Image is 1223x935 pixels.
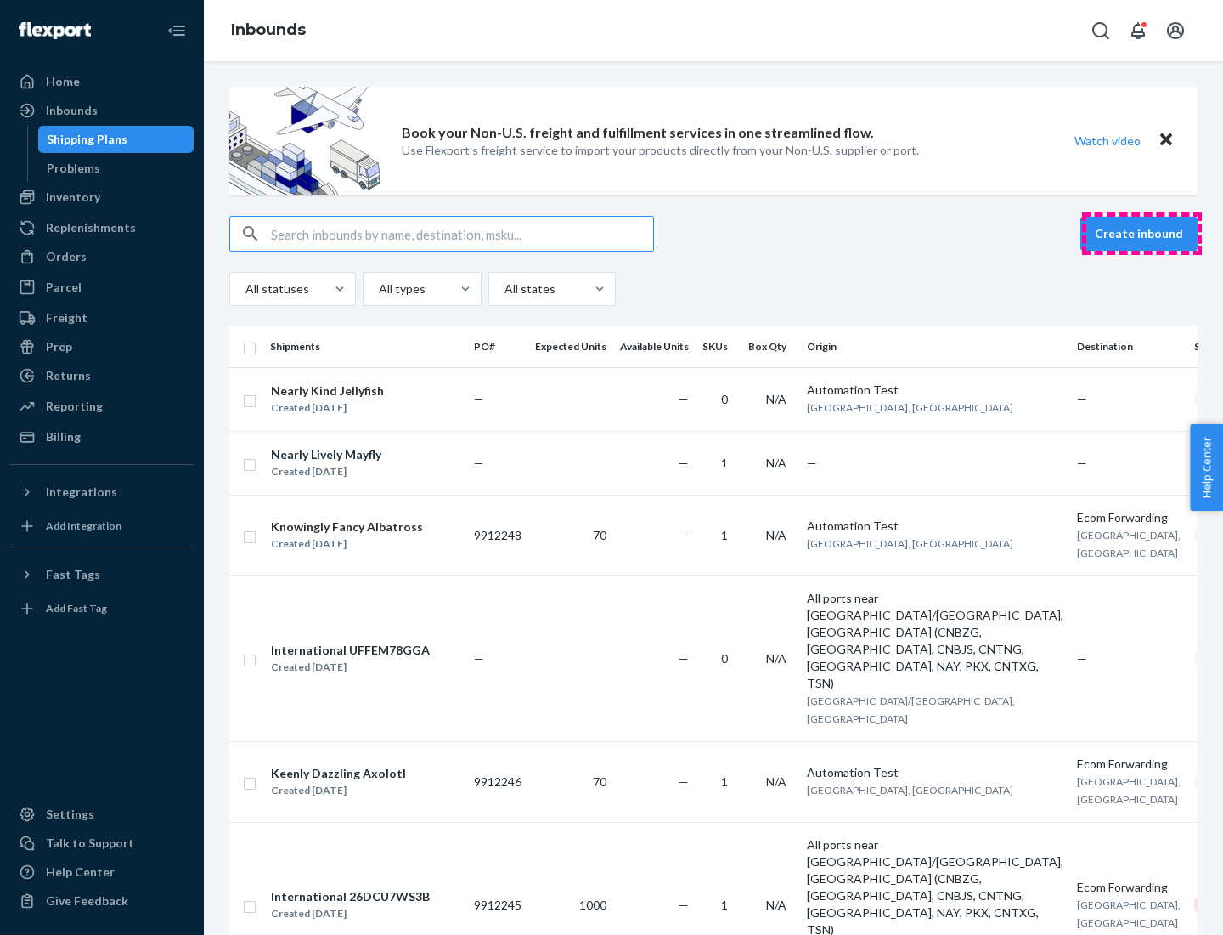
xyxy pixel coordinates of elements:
[807,764,1063,781] div: Automation Test
[271,782,406,799] div: Created [DATE]
[766,456,786,470] span: N/A
[402,142,919,159] p: Use Flexport’s freight service to import your products directly from your Non-U.S. supplier or port.
[10,362,194,389] a: Returns
[46,806,94,823] div: Settings
[46,566,100,583] div: Fast Tags
[696,326,741,367] th: SKUs
[10,97,194,124] a: Inbounds
[10,561,194,588] button: Fast Tags
[721,774,728,789] span: 1
[528,326,613,367] th: Expected Units
[467,495,528,575] td: 9912248
[679,456,689,470] span: —
[271,905,430,922] div: Created [DATE]
[1077,456,1087,470] span: —
[679,774,689,789] span: —
[46,864,115,881] div: Help Center
[46,518,121,533] div: Add Integration
[800,326,1070,367] th: Origin
[593,774,606,789] span: 70
[10,801,194,828] a: Settings
[271,446,381,463] div: Nearly Lively Mayfly
[679,392,689,406] span: —
[10,423,194,450] a: Billing
[46,428,81,445] div: Billing
[1077,879,1181,896] div: Ecom Forwarding
[1158,14,1192,48] button: Open account menu
[46,248,87,265] div: Orders
[1077,775,1181,806] span: [GEOGRAPHIC_DATA], [GEOGRAPHIC_DATA]
[46,601,107,615] div: Add Fast Tag
[10,595,194,622] a: Add Fast Tag
[474,456,484,470] span: —
[1077,898,1181,929] span: [GEOGRAPHIC_DATA], [GEOGRAPHIC_DATA]
[1121,14,1155,48] button: Open notifications
[10,887,194,915] button: Give Feedback
[10,393,194,420] a: Reporting
[593,528,606,542] span: 70
[46,367,91,384] div: Returns
[10,479,194,506] button: Integrations
[1077,392,1087,406] span: —
[10,243,194,270] a: Orders
[721,528,728,542] span: 1
[217,6,319,55] ol: breadcrumbs
[807,784,1013,796] span: [GEOGRAPHIC_DATA], [GEOGRAPHIC_DATA]
[271,399,384,416] div: Created [DATE]
[377,280,379,297] input: All types
[46,338,72,355] div: Prep
[244,280,245,297] input: All statuses
[271,659,430,676] div: Created [DATE]
[47,131,127,148] div: Shipping Plans
[231,20,306,39] a: Inbounds
[1190,424,1223,511] button: Help Center
[10,214,194,241] a: Replenishments
[10,274,194,301] a: Parcel
[807,401,1013,414] span: [GEOGRAPHIC_DATA], [GEOGRAPHIC_DATA]
[1080,217,1198,251] button: Create inbound
[766,528,786,542] span: N/A
[766,651,786,666] span: N/A
[46,309,87,326] div: Freight
[721,651,728,666] span: 0
[263,326,467,367] th: Shipments
[766,774,786,789] span: N/A
[807,537,1013,550] span: [GEOGRAPHIC_DATA], [GEOGRAPHIC_DATA]
[679,528,689,542] span: —
[579,898,606,912] span: 1000
[467,741,528,822] td: 9912246
[807,456,817,470] span: —
[741,326,800,367] th: Box Qty
[271,765,406,782] div: Keenly Dazzling Axolotl
[46,835,134,852] div: Talk to Support
[1070,326,1187,367] th: Destination
[38,126,194,153] a: Shipping Plans
[160,14,194,48] button: Close Navigation
[766,392,786,406] span: N/A
[807,590,1063,692] div: All ports near [GEOGRAPHIC_DATA]/[GEOGRAPHIC_DATA], [GEOGRAPHIC_DATA] (CNBZG, [GEOGRAPHIC_DATA], ...
[1155,128,1177,153] button: Close
[10,830,194,857] a: Talk to Support
[10,68,194,95] a: Home
[1077,651,1087,666] span: —
[46,102,98,119] div: Inbounds
[46,279,82,296] div: Parcel
[1077,529,1181,559] span: [GEOGRAPHIC_DATA], [GEOGRAPHIC_DATA]
[807,694,1015,725] span: [GEOGRAPHIC_DATA]/[GEOGRAPHIC_DATA], [GEOGRAPHIC_DATA]
[47,160,100,177] div: Problems
[46,398,103,415] div: Reporting
[271,518,423,535] div: Knowingly Fancy Albatross
[679,651,689,666] span: —
[271,888,430,905] div: International 26DCU7WS3B
[271,382,384,399] div: Nearly Kind Jellyfish
[1077,756,1181,773] div: Ecom Forwarding
[10,333,194,360] a: Prep
[1077,509,1181,526] div: Ecom Forwarding
[46,484,117,501] div: Integrations
[46,189,100,206] div: Inventory
[10,513,194,540] a: Add Integration
[807,518,1063,535] div: Automation Test
[271,642,430,659] div: International UFFEM78GGA
[10,858,194,886] a: Help Center
[46,892,128,909] div: Give Feedback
